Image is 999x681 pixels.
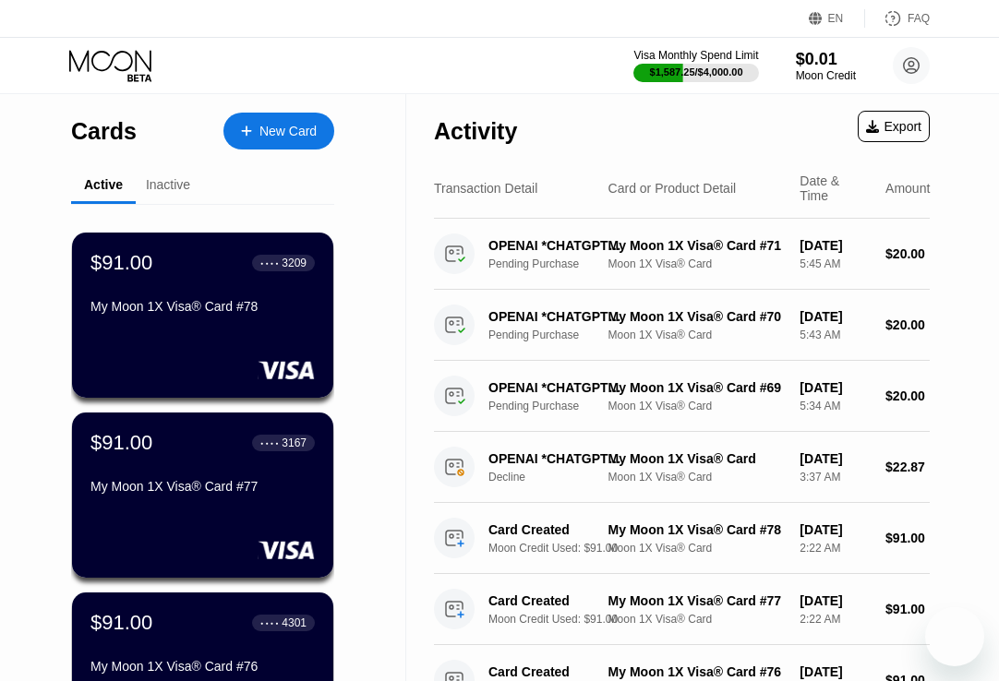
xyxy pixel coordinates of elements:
div: Moon 1X Visa® Card [608,400,786,412]
div: Transaction Detail [434,181,537,196]
div: ● ● ● ● [260,440,279,446]
div: Card Created [488,522,621,537]
div: Moon 1X Visa® Card [608,542,786,555]
div: Date & Time [800,173,871,203]
div: 4301 [282,616,307,629]
div: $91.00 [885,602,930,616]
div: Moon 1X Visa® Card [608,257,786,270]
div: Card CreatedMoon Credit Used: $91.00My Moon 1X Visa® Card #77Moon 1X Visa® Card[DATE]2:22 AM$91.00 [434,574,930,645]
div: My Moon 1X Visa® Card #76 [608,664,786,679]
div: Moon Credit [796,69,856,82]
div: My Moon 1X Visa® Card #78 [90,299,315,314]
div: [DATE] [800,593,871,608]
div: Visa Monthly Spend Limit$1,587.25/$4,000.00 [633,49,758,82]
div: Card or Product Detail [608,181,737,196]
iframe: Button to launch messaging window [925,607,984,666]
div: $0.01Moon Credit [796,50,856,82]
div: My Moon 1X Visa® Card #69 [608,380,786,395]
div: Activity [434,118,517,145]
div: EN [809,9,865,28]
div: My Moon 1X Visa® Card #71 [608,238,786,253]
div: [DATE] [800,238,871,253]
div: Pending Purchase [488,257,632,270]
div: My Moon 1X Visa® Card [608,451,786,466]
div: [DATE] [800,309,871,324]
div: $91.00 [90,431,152,455]
div: Card Created [488,664,621,679]
div: [DATE] [800,451,871,466]
div: [DATE] [800,664,871,679]
div: Inactive [146,177,190,192]
div: [DATE] [800,522,871,537]
div: New Card [259,124,317,139]
div: FAQ [865,9,930,28]
div: My Moon 1X Visa® Card #77 [90,479,315,494]
div: $91.00 [885,531,930,545]
div: OPENAI *CHATGPT SUBSCR [PHONE_NUMBER] IEDeclineMy Moon 1X Visa® CardMoon 1X Visa® Card[DATE]3:37 ... [434,432,930,503]
div: OPENAI *CHATGPT SUBSCR [PHONE_NUMBER] US [488,380,621,395]
div: $0.01 [796,50,856,69]
div: EN [828,12,844,25]
div: OPENAI *CHATGPT SUBSCR [PHONE_NUMBER] US [488,238,621,253]
div: 2:22 AM [800,613,871,626]
div: New Card [223,113,334,149]
div: $22.87 [885,460,930,474]
div: Amount [885,181,930,196]
div: Moon Credit Used: $91.00 [488,613,632,626]
div: 5:34 AM [800,400,871,412]
div: $20.00 [885,317,930,332]
div: My Moon 1X Visa® Card #77 [608,593,786,608]
div: 3:37 AM [800,471,871,484]
div: $20.00 [885,388,930,403]
div: OPENAI *CHATGPT SUBSCR [PHONE_NUMBER] IE [488,451,621,466]
div: Export [858,111,930,142]
div: My Moon 1X Visa® Card #76 [90,659,315,674]
div: 2:22 AM [800,542,871,555]
div: $91.00● ● ● ●3209My Moon 1X Visa® Card #78 [72,233,333,398]
div: OPENAI *CHATGPT SUBSCR [PHONE_NUMBER] USPending PurchaseMy Moon 1X Visa® Card #69Moon 1X Visa® Ca... [434,361,930,432]
div: $20.00 [885,246,930,261]
div: Moon 1X Visa® Card [608,329,786,341]
div: ● ● ● ● [260,260,279,266]
div: Card Created [488,593,621,608]
div: Moon 1X Visa® Card [608,613,786,626]
div: $91.00 [90,611,152,635]
div: $91.00● ● ● ●3167My Moon 1X Visa® Card #77 [72,412,333,578]
div: $1,587.25 / $4,000.00 [650,66,743,78]
div: [DATE] [800,380,871,395]
div: ● ● ● ● [260,620,279,626]
div: 3209 [282,257,307,269]
div: My Moon 1X Visa® Card #70 [608,309,786,324]
div: Moon Credit Used: $91.00 [488,542,632,555]
div: OPENAI *CHATGPT SUBSCR [PHONE_NUMBER] US [488,309,621,324]
div: OPENAI *CHATGPT SUBSCR [PHONE_NUMBER] USPending PurchaseMy Moon 1X Visa® Card #70Moon 1X Visa® Ca... [434,290,930,361]
div: 3167 [282,436,307,449]
div: Cards [71,118,137,145]
div: Active [84,177,123,192]
div: Pending Purchase [488,400,632,412]
div: Decline [488,471,632,484]
div: 5:43 AM [800,329,871,341]
div: Card CreatedMoon Credit Used: $91.00My Moon 1X Visa® Card #78Moon 1X Visa® Card[DATE]2:22 AM$91.00 [434,503,930,574]
div: 5:45 AM [800,257,871,270]
div: Moon 1X Visa® Card [608,471,786,484]
div: OPENAI *CHATGPT SUBSCR [PHONE_NUMBER] USPending PurchaseMy Moon 1X Visa® Card #71Moon 1X Visa® Ca... [434,219,930,290]
div: Pending Purchase [488,329,632,341]
div: My Moon 1X Visa® Card #78 [608,522,786,537]
div: Export [866,119,921,134]
div: $91.00 [90,251,152,275]
div: Visa Monthly Spend Limit [633,49,758,62]
div: FAQ [908,12,930,25]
